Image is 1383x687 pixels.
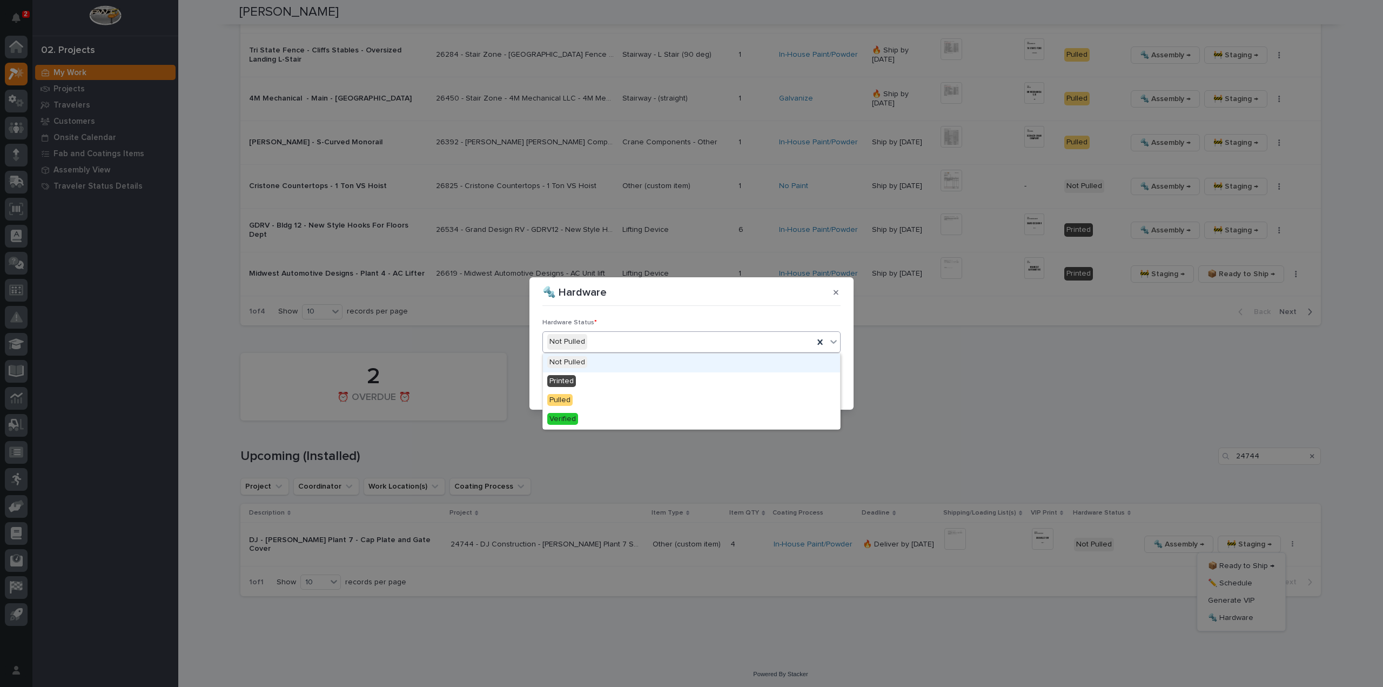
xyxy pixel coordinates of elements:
[547,375,576,387] span: Printed
[547,413,578,425] span: Verified
[543,353,840,372] div: Not Pulled
[543,372,840,391] div: Printed
[547,334,587,350] div: Not Pulled
[542,286,607,299] p: 🔩 Hardware
[547,394,573,406] span: Pulled
[542,319,597,326] span: Hardware Status
[543,391,840,410] div: Pulled
[547,356,587,368] span: Not Pulled
[543,410,840,429] div: Verified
